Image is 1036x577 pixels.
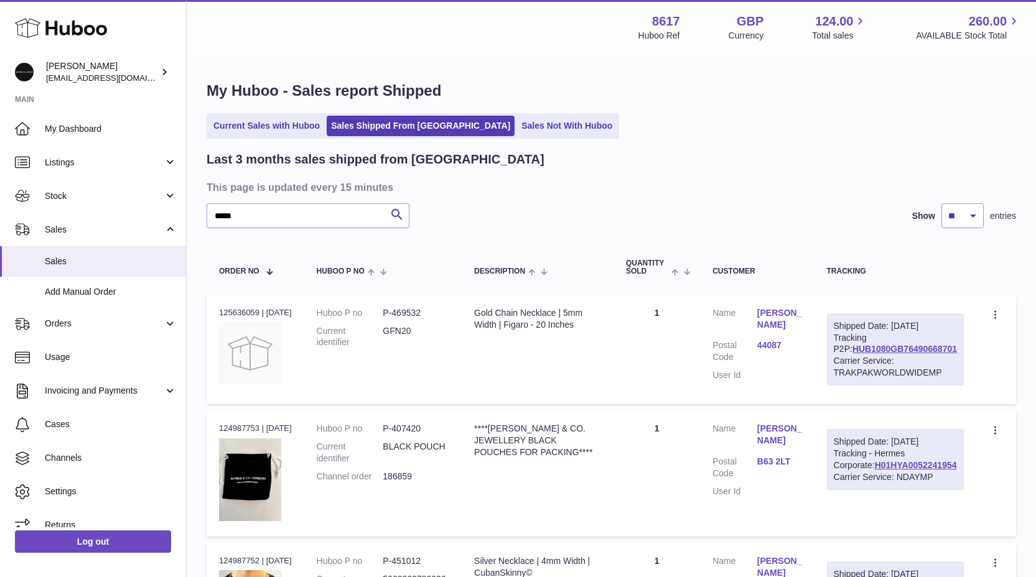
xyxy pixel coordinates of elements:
span: Sales [45,256,177,267]
span: Returns [45,519,177,531]
div: 124987752 | [DATE] [219,555,292,566]
span: entries [990,210,1016,222]
span: Listings [45,157,164,168]
td: 1 [614,410,700,537]
a: H01HYA0052241954 [875,460,957,470]
div: ****[PERSON_NAME] & CO. JEWELLERY BLACK POUCHES FOR PACKING**** [474,423,601,458]
dt: Postal Code [712,339,757,363]
div: Tracking P2P: [827,313,964,385]
label: Show [912,210,935,222]
div: Tracking - Hermes Corporate: [827,429,964,490]
span: Stock [45,190,164,202]
dt: Postal Code [712,456,757,479]
strong: GBP [737,13,763,30]
h1: My Huboo - Sales report Shipped [207,81,1016,101]
div: Customer [712,267,801,275]
a: HUB1080GB76490668701 [852,344,957,354]
h3: This page is updated every 15 minutes [207,180,1013,194]
dt: User Id [712,486,757,497]
span: Invoicing and Payments [45,385,164,397]
a: B63 2LT [757,456,802,468]
img: hello@alfredco.com [15,63,34,81]
span: 124.00 [815,13,853,30]
dd: P-469532 [383,307,449,319]
div: Tracking [827,267,964,275]
div: Carrier Service: NDAYMP [834,471,957,483]
span: Order No [219,267,259,275]
a: 260.00 AVAILABLE Stock Total [916,13,1021,42]
div: 125636059 | [DATE] [219,307,292,318]
dt: Huboo P no [317,423,383,435]
span: Total sales [812,30,867,42]
span: Quantity Sold [626,259,668,275]
span: Orders [45,318,164,330]
dd: GFN20 [383,325,449,349]
a: 124.00 Total sales [812,13,867,42]
dt: Current identifier [317,325,383,349]
h2: Last 3 months sales shipped from [GEOGRAPHIC_DATA] [207,151,544,168]
strong: 8617 [652,13,680,30]
a: Current Sales with Huboo [209,116,324,136]
span: [EMAIL_ADDRESS][DOMAIN_NAME] [46,73,183,83]
span: Description [474,267,525,275]
td: 1 [614,295,700,404]
span: AVAILABLE Stock Total [916,30,1021,42]
div: Currency [729,30,764,42]
dt: Huboo P no [317,555,383,567]
img: no-photo.jpg [219,322,281,384]
a: Sales Not With Huboo [517,116,617,136]
span: Cases [45,418,177,430]
span: Usage [45,351,177,363]
dd: P-407420 [383,423,449,435]
a: Log out [15,530,171,553]
div: [PERSON_NAME] [46,60,158,84]
div: Shipped Date: [DATE] [834,436,957,448]
a: 44087 [757,339,802,351]
span: Add Manual Order [45,286,177,298]
dd: BLACK POUCH [383,441,449,464]
span: Sales [45,224,164,236]
dt: User Id [712,369,757,381]
div: 124987753 | [DATE] [219,423,292,434]
div: Gold Chain Necklace | 5mm Width | Figaro - 20 Inches [474,307,601,331]
span: My Dashboard [45,123,177,135]
div: Carrier Service: TRAKPAKWORLDWIDEMP [834,355,957,379]
dt: Current identifier [317,441,383,464]
dt: Name [712,423,757,450]
span: Channels [45,452,177,464]
span: Huboo P no [317,267,365,275]
span: 260.00 [969,13,1007,30]
a: [PERSON_NAME] [757,307,802,331]
div: Huboo Ref [638,30,680,42]
a: [PERSON_NAME] [757,423,802,446]
div: Shipped Date: [DATE] [834,320,957,332]
span: Settings [45,486,177,497]
dd: P-451012 [383,555,449,567]
img: 86171736511865.jpg [219,438,281,521]
dt: Huboo P no [317,307,383,319]
dt: Name [712,307,757,334]
a: Sales Shipped From [GEOGRAPHIC_DATA] [327,116,515,136]
dd: 186859 [383,471,449,482]
dt: Channel order [317,471,383,482]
